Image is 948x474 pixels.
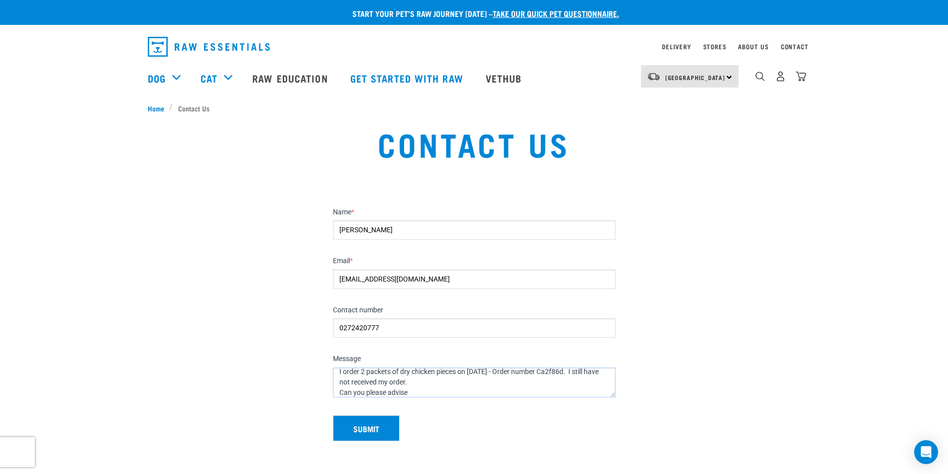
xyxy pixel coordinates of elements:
[476,58,534,98] a: Vethub
[665,76,726,79] span: [GEOGRAPHIC_DATA]
[201,71,217,86] a: Cat
[493,11,619,15] a: take our quick pet questionnaire.
[148,103,164,113] span: Home
[703,45,727,48] a: Stores
[242,58,340,98] a: Raw Education
[647,72,660,81] img: van-moving.png
[148,37,270,57] img: Raw Essentials Logo
[333,257,616,266] label: Email
[662,45,691,48] a: Delivery
[148,103,170,113] a: Home
[333,355,616,364] label: Message
[140,33,809,61] nav: dropdown navigation
[176,125,772,161] h1: Contact Us
[738,45,768,48] a: About Us
[340,58,476,98] a: Get started with Raw
[148,103,801,113] nav: breadcrumbs
[796,71,806,82] img: home-icon@2x.png
[914,440,938,464] div: Open Intercom Messenger
[781,45,809,48] a: Contact
[333,208,616,217] label: Name
[775,71,786,82] img: user.png
[148,71,166,86] a: Dog
[755,72,765,81] img: home-icon-1@2x.png
[333,415,400,441] button: Submit
[333,306,616,315] label: Contact number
